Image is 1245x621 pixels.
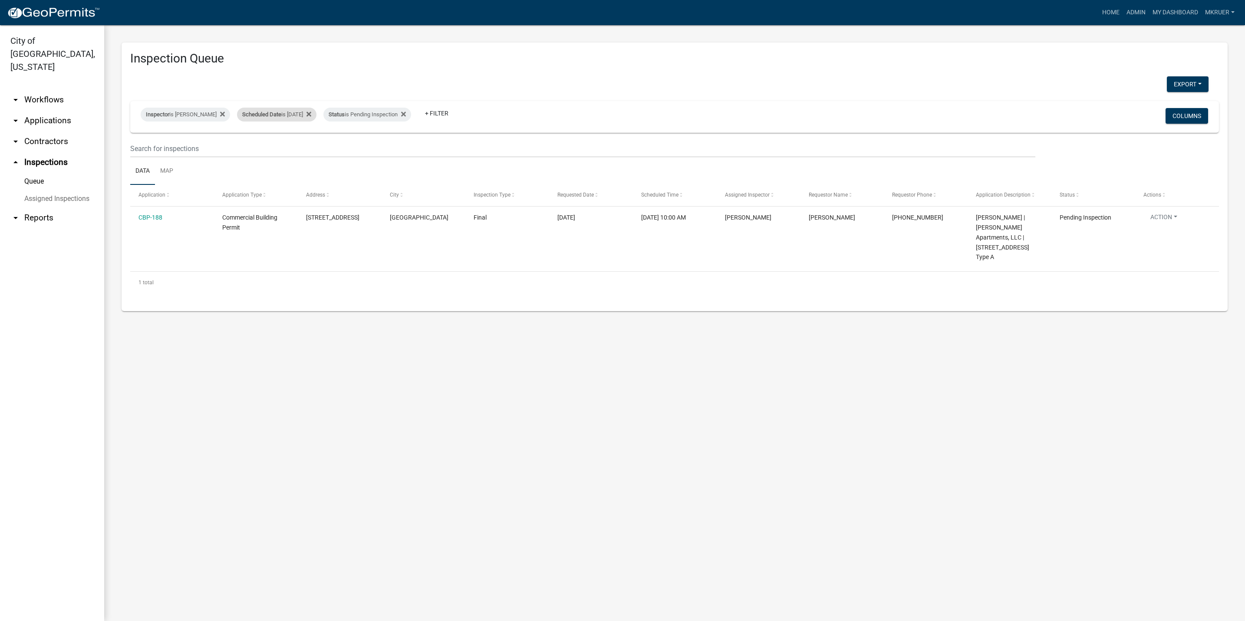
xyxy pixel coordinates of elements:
div: [DATE] 10:00 AM [641,213,708,223]
span: Commercial Building Permit [222,214,277,231]
a: Map [155,158,178,185]
button: Columns [1166,108,1208,124]
datatable-header-cell: Scheduled Time [633,185,717,206]
span: Pending Inspection [1060,214,1111,221]
span: Application Description [976,192,1031,198]
datatable-header-cell: City [382,185,465,206]
button: Action [1143,213,1184,225]
datatable-header-cell: Application Type [214,185,298,206]
datatable-header-cell: Status [1051,185,1135,206]
span: Denny Fenn | Warren Apartments, LLC | 4501 TOWN CENTER BOULEVARD | Building 11 Type A [976,214,1029,260]
div: is Pending Inspection [323,108,411,122]
i: arrow_drop_down [10,115,21,126]
span: City [390,192,399,198]
span: Status [1060,192,1075,198]
a: CBP-188 [138,214,162,221]
datatable-header-cell: Address [298,185,382,206]
datatable-header-cell: Requestor Name [800,185,884,206]
datatable-header-cell: Actions [1135,185,1219,206]
h3: Inspection Queue [130,51,1219,66]
a: Home [1099,4,1123,21]
span: 4501 TOWN CENTER BOULEVARD [306,214,359,221]
div: is [PERSON_NAME] [141,108,230,122]
span: Requested Date [557,192,594,198]
span: Assigned Inspector [725,192,770,198]
div: is [DATE] [237,108,316,122]
datatable-header-cell: Requested Date [549,185,633,206]
span: Status [329,111,345,118]
datatable-header-cell: Assigned Inspector [716,185,800,206]
a: My Dashboard [1149,4,1202,21]
datatable-header-cell: Application [130,185,214,206]
i: arrow_drop_down [10,95,21,105]
span: Requestor Phone [892,192,932,198]
datatable-header-cell: Application Description [968,185,1051,206]
input: Search for inspections [130,140,1035,158]
div: 1 total [130,272,1219,293]
span: Mike Kruer [725,214,771,221]
span: Requestor Name [809,192,848,198]
span: Application Type [222,192,262,198]
a: Admin [1123,4,1149,21]
button: Export [1167,76,1209,92]
span: Actions [1143,192,1161,198]
datatable-header-cell: Requestor Phone [884,185,968,206]
span: Inspector [146,111,169,118]
span: CAMERON [809,214,855,221]
span: Scheduled Date [242,111,281,118]
span: Scheduled Time [641,192,678,198]
datatable-header-cell: Inspection Type [465,185,549,206]
i: arrow_drop_down [10,136,21,147]
a: Data [130,158,155,185]
span: Application [138,192,165,198]
a: + Filter [418,105,455,121]
span: 812-989-6355 [892,214,943,221]
i: arrow_drop_down [10,213,21,223]
span: Address [306,192,325,198]
span: JEFFERSONVILLE [390,214,448,221]
span: Final [474,214,487,221]
span: 10/10/2025 [557,214,575,221]
span: Inspection Type [474,192,511,198]
i: arrow_drop_up [10,157,21,168]
a: mkruer [1202,4,1238,21]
